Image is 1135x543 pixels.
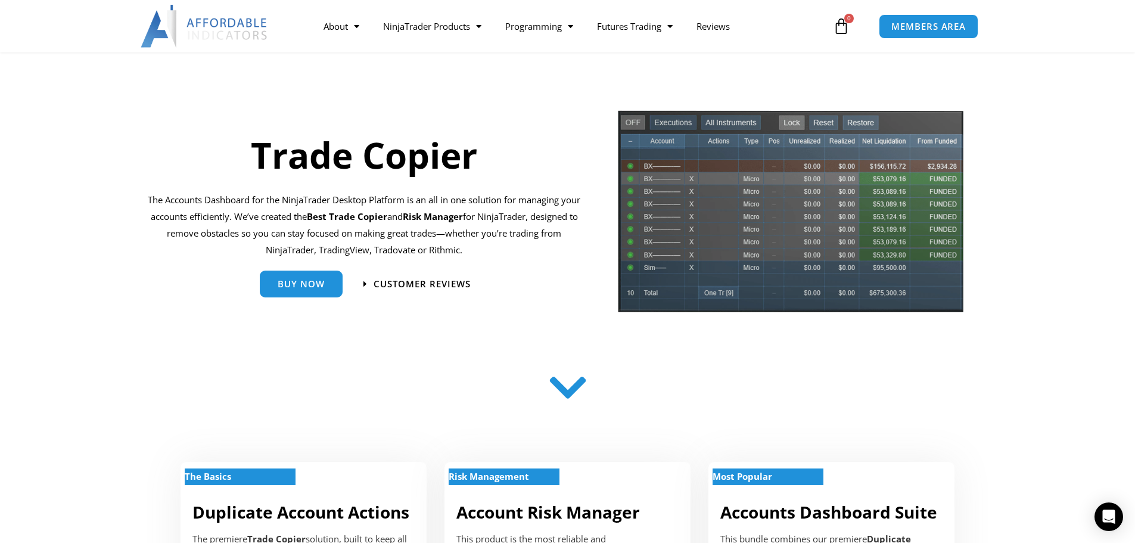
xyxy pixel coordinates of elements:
[192,501,409,523] a: Duplicate Account Actions
[371,13,493,40] a: NinjaTrader Products
[1094,502,1123,531] div: Open Intercom Messenger
[713,470,772,482] strong: Most Popular
[312,13,830,40] nav: Menu
[260,271,343,297] a: Buy Now
[185,470,231,482] strong: The Basics
[844,14,854,23] span: 0
[449,470,529,482] strong: Risk Management
[891,22,966,31] span: MEMBERS AREA
[720,501,937,523] a: Accounts Dashboard Suite
[141,5,269,48] img: LogoAI | Affordable Indicators – NinjaTrader
[815,9,867,44] a: 0
[278,280,325,288] span: Buy Now
[312,13,371,40] a: About
[403,210,463,222] strong: Risk Manager
[617,109,965,322] img: tradecopier | Affordable Indicators – NinjaTrader
[456,501,640,523] a: Account Risk Manager
[493,13,585,40] a: Programming
[363,280,471,288] a: Customer Reviews
[585,13,685,40] a: Futures Trading
[879,14,978,39] a: MEMBERS AREA
[685,13,742,40] a: Reviews
[307,210,387,222] b: Best Trade Copier
[148,130,581,180] h1: Trade Copier
[374,280,471,288] span: Customer Reviews
[148,192,581,258] p: The Accounts Dashboard for the NinjaTrader Desktop Platform is an all in one solution for managin...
